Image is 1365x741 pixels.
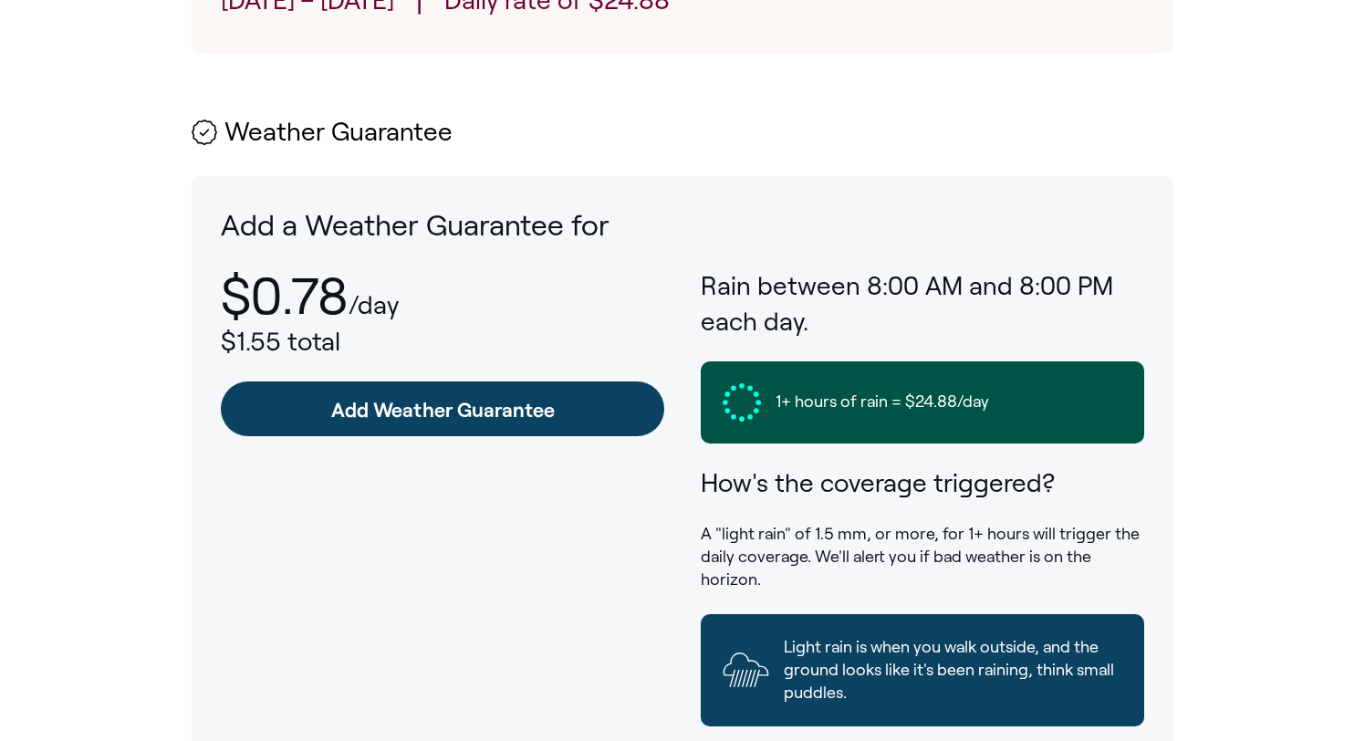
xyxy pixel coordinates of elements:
[784,636,1122,705] span: Light rain is when you walk outside, and the ground looks like it's been raining, think small pud...
[221,328,340,356] span: $1.55 total
[221,268,349,324] p: $0.78
[349,291,399,319] p: /day
[701,523,1144,592] p: A "light rain" of 1.5 mm, or more, for 1+ hours will trigger the daily coverage. We'll alert you ...
[701,465,1144,501] h3: How's the coverage triggered?
[221,381,664,436] a: Add Weather Guarantee
[221,205,1144,246] p: Add a Weather Guarantee for
[192,119,1173,147] h2: Weather Guarantee
[776,391,989,413] span: 1+ hours of rain = $24.88/day
[701,268,1144,339] h3: Rain between 8:00 AM and 8:00 PM each day.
